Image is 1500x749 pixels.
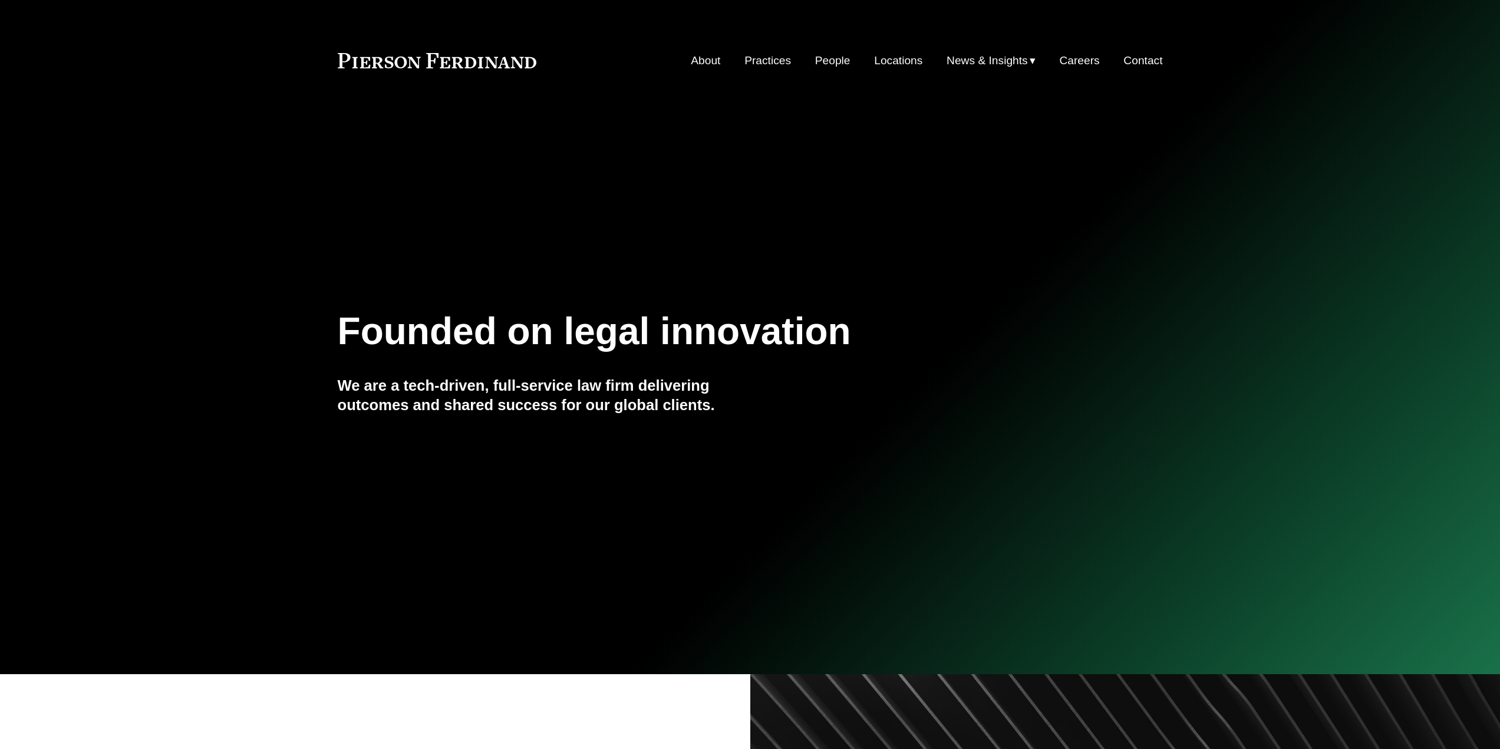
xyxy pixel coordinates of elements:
[815,50,850,72] a: People
[874,50,922,72] a: Locations
[338,310,1026,353] h1: Founded on legal innovation
[947,50,1036,72] a: folder dropdown
[691,50,720,72] a: About
[338,376,750,414] h4: We are a tech-driven, full-service law firm delivering outcomes and shared success for our global...
[744,50,791,72] a: Practices
[1123,50,1162,72] a: Contact
[947,51,1028,71] span: News & Insights
[1059,50,1099,72] a: Careers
